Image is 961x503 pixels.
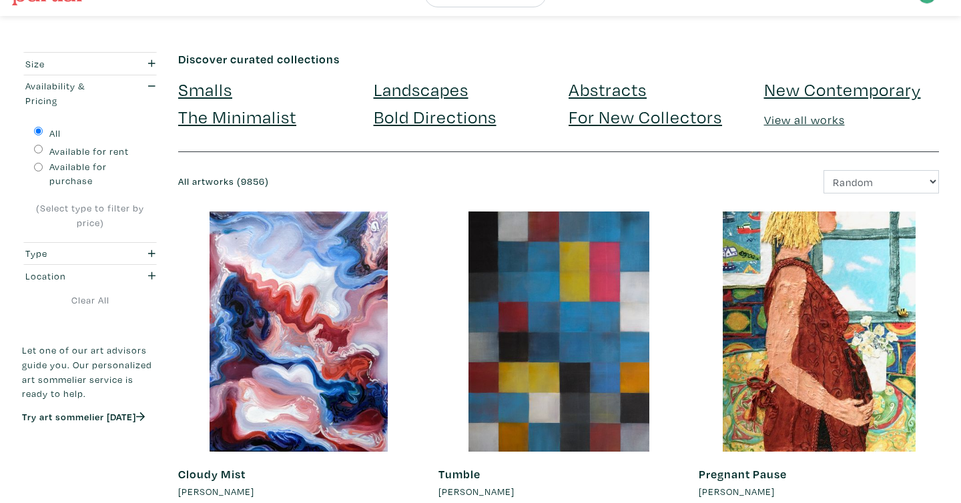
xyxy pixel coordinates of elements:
li: [PERSON_NAME] [178,484,254,499]
a: New Contemporary [764,77,921,101]
button: Availability & Pricing [22,75,158,111]
a: The Minimalist [178,105,296,128]
a: Cloudy Mist [178,466,246,482]
li: [PERSON_NAME] [699,484,775,499]
li: [PERSON_NAME] [438,484,515,499]
a: [PERSON_NAME] [178,484,418,499]
div: Availability & Pricing [25,79,118,107]
a: Bold Directions [374,105,497,128]
a: Pregnant Pause [699,466,787,482]
a: [PERSON_NAME] [438,484,679,499]
a: Abstracts [569,77,647,101]
button: Type [22,243,158,265]
a: Landscapes [374,77,468,101]
a: View all works [764,112,845,127]
a: Tumble [438,466,480,482]
button: Location [22,265,158,287]
button: Size [22,53,158,75]
h6: Discover curated collections [178,52,939,67]
a: Clear All [22,293,158,308]
a: [PERSON_NAME] [699,484,939,499]
a: Smalls [178,77,232,101]
iframe: Customer reviews powered by Trustpilot [22,437,158,465]
a: For New Collectors [569,105,722,128]
label: Available for rent [49,144,129,159]
div: Size [25,57,118,71]
div: Location [25,269,118,284]
p: Let one of our art advisors guide you. Our personalized art sommelier service is ready to help. [22,343,158,400]
label: Available for purchase [49,159,147,188]
a: Try art sommelier [DATE] [22,410,145,423]
div: (Select type to filter by price) [34,201,146,229]
div: Type [25,246,118,261]
h6: All artworks (9856) [178,176,549,187]
label: All [49,126,61,141]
